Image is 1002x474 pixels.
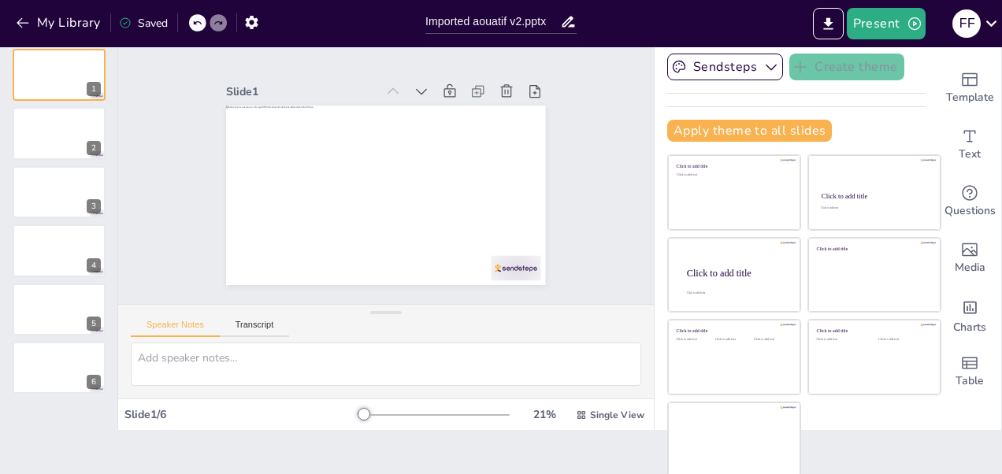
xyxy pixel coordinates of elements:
[789,54,904,80] button: Create theme
[938,343,1001,400] div: Add a table
[938,60,1001,117] div: Add ready made slides
[878,338,928,342] div: Click to add text
[13,283,106,335] div: 5
[13,49,106,101] div: 1
[13,107,106,159] div: 2
[952,9,981,38] div: F F
[677,338,712,342] div: Click to add text
[687,267,788,278] div: Click to add title
[817,246,930,251] div: Click to add title
[754,338,789,342] div: Click to add text
[952,8,981,39] button: F F
[677,164,789,169] div: Click to add title
[677,328,789,334] div: Click to add title
[12,10,107,35] button: My Library
[87,375,101,389] div: 6
[847,8,926,39] button: Present
[955,259,985,276] span: Media
[425,10,560,33] input: Insert title
[938,287,1001,343] div: Add charts and graphs
[87,258,101,272] div: 4
[525,407,563,422] div: 21 %
[817,338,867,342] div: Click to add text
[938,230,1001,287] div: Add images, graphics, shapes or video
[959,146,981,163] span: Text
[13,224,106,276] div: 4
[687,291,786,294] div: Click to add body
[13,342,106,394] div: 6
[220,320,290,337] button: Transcript
[956,372,984,390] span: Table
[131,320,220,337] button: Speaker Notes
[87,82,101,96] div: 1
[817,328,930,334] div: Click to add title
[944,202,996,220] span: Questions
[87,141,101,155] div: 2
[119,16,168,31] div: Saved
[87,317,101,331] div: 5
[226,84,375,99] div: Slide 1
[667,54,783,80] button: Sendsteps
[124,407,358,422] div: Slide 1 / 6
[590,409,644,421] span: Single View
[667,120,832,142] button: Apply theme to all slides
[813,8,844,39] button: Export to PowerPoint
[953,319,986,336] span: Charts
[677,173,789,177] div: Click to add text
[822,192,926,200] div: Click to add title
[938,117,1001,173] div: Add text boxes
[821,207,926,210] div: Click to add text
[946,89,994,106] span: Template
[715,338,751,342] div: Click to add text
[13,166,106,218] div: 3
[938,173,1001,230] div: Get real-time input from your audience
[87,199,101,213] div: 3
